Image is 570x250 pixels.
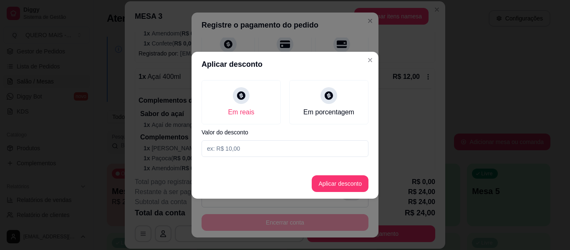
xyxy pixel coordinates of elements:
button: Aplicar desconto [312,175,368,192]
header: Aplicar desconto [192,52,378,77]
button: Close [363,53,377,67]
div: Em reais [228,107,254,117]
input: Valor do desconto [202,140,368,157]
div: Em porcentagem [303,107,354,117]
label: Valor do desconto [202,129,368,135]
